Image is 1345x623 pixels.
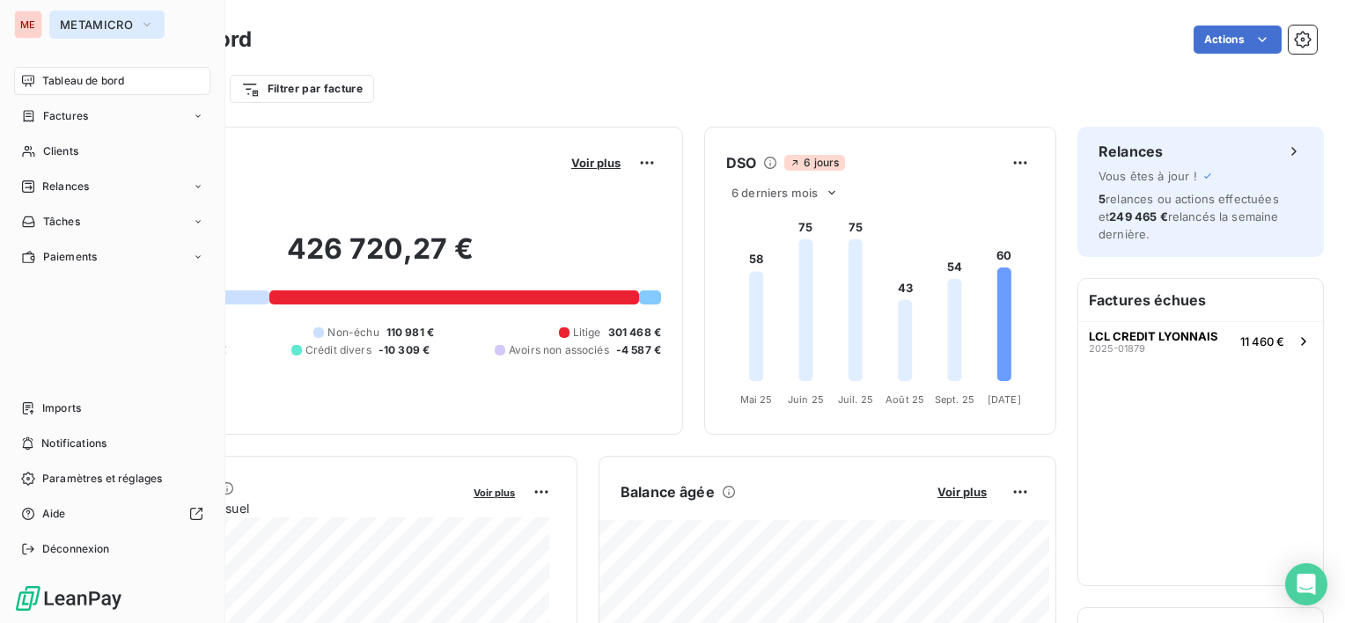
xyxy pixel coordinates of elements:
span: 301 468 € [608,325,661,341]
tspan: Sept. 25 [935,393,974,406]
button: Actions [1194,26,1282,54]
span: Litige [573,325,601,341]
span: 2025-01879 [1089,343,1145,354]
span: -10 309 € [379,342,430,358]
span: Tâches [43,214,80,230]
h6: DSO [726,152,756,173]
span: relances ou actions effectuées et relancés la semaine dernière. [1099,192,1279,241]
span: Non-échu [327,325,379,341]
span: LCL CREDIT LYONNAIS [1089,329,1218,343]
span: METAMICRO [60,18,133,32]
span: Imports [42,400,81,416]
span: Tableau de bord [42,73,124,89]
span: Déconnexion [42,541,110,557]
span: 6 derniers mois [731,186,818,200]
div: ME [14,11,42,39]
span: Vous êtes à jour ! [1099,169,1197,183]
tspan: Août 25 [886,393,924,406]
span: 110 981 € [386,325,434,341]
span: Avoirs non associés [509,342,609,358]
img: Logo LeanPay [14,584,123,612]
span: Factures [43,108,88,124]
span: 5 [1099,192,1106,206]
span: Crédit divers [305,342,371,358]
span: Voir plus [937,485,987,499]
span: Clients [43,143,78,159]
span: 6 jours [784,155,844,171]
h6: Factures échues [1078,279,1323,321]
h6: Balance âgée [621,481,715,502]
tspan: Juil. 25 [838,393,873,406]
tspan: Mai 25 [740,393,773,406]
button: Voir plus [468,484,520,500]
button: Voir plus [932,484,992,500]
a: Aide [14,500,210,528]
span: -4 587 € [616,342,661,358]
span: 11 460 € [1240,334,1284,348]
tspan: Juin 25 [788,393,824,406]
button: LCL CREDIT LYONNAIS2025-0187911 460 € [1078,321,1323,360]
span: Relances [42,179,89,194]
div: Open Intercom Messenger [1285,563,1327,605]
span: Chiffre d'affaires mensuel [99,499,461,517]
h6: Relances [1099,141,1163,162]
span: Paramètres et réglages [42,471,162,487]
button: Voir plus [566,155,626,171]
span: Voir plus [571,156,621,170]
span: Aide [42,506,66,522]
h2: 426 720,27 € [99,231,661,284]
span: 249 465 € [1109,209,1167,224]
span: Paiements [43,249,97,265]
span: Notifications [41,436,107,451]
button: Filtrer par facture [230,75,374,103]
tspan: [DATE] [988,393,1021,406]
span: Voir plus [474,487,515,499]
